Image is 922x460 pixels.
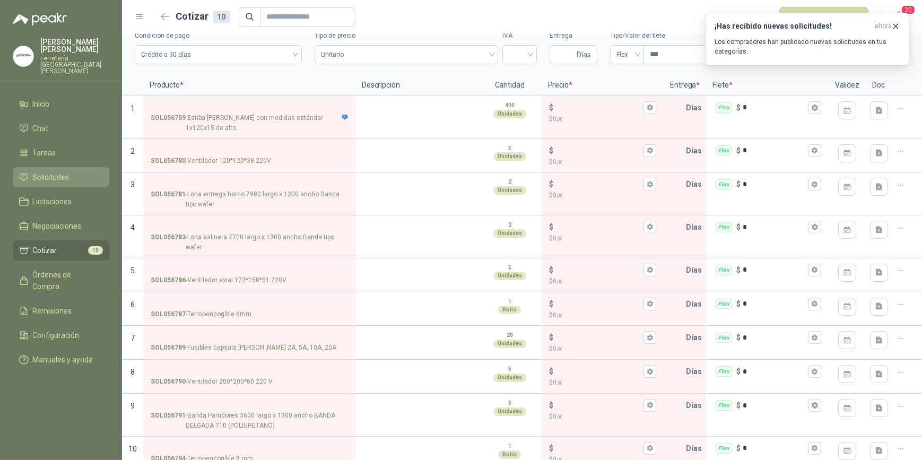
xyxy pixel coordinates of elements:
div: Flex [716,102,732,113]
input: $$0,00 [555,103,642,111]
input: SOL056789-Fusibles capsula [PERSON_NAME] 2A, 5A, 10A, 20A [151,334,348,342]
p: Flete [706,75,829,96]
p: Los compradores han publicado nuevas solicitudes en tus categorías. [715,37,900,56]
input: SOL056794-Termoencogible 8 mm [151,445,348,453]
button: $$0,00 [643,221,656,233]
strong: SOL056789 [151,343,186,353]
p: $ [549,366,553,377]
button: Publicar cotizaciones [779,7,868,27]
span: Flex [616,47,638,63]
div: Flex [716,400,732,411]
p: 2 [508,178,511,186]
span: 7 [131,334,135,342]
p: Validez [829,75,866,96]
strong: SOL056786 [151,275,186,285]
button: Flex $ [808,221,821,233]
span: 9 [131,402,135,410]
strong: SOL056780 [151,156,186,166]
input: $$0,00 [555,368,642,376]
span: 0 [553,235,563,242]
span: ,00 [556,414,563,420]
span: 20 [901,5,916,15]
a: Solicitudes [13,167,109,187]
p: - Fusibles capsula [PERSON_NAME] 2A, 5A, 10A, 20A [151,343,336,353]
p: 2 [508,221,511,229]
button: Flex $ [808,331,821,344]
span: Inicio [33,98,50,110]
p: $ [549,332,553,343]
p: 1 [508,442,511,450]
button: ¡Has recibido nuevas solicitudes!ahora Los compradores han publicado nuevas solicitudes en tus ca... [706,13,909,65]
img: Company Logo [13,46,33,66]
div: Rollo [498,306,521,314]
button: $$0,00 [643,298,656,310]
div: Flex [716,443,732,454]
button: Flex $ [808,101,821,114]
span: 8 [131,368,135,376]
label: Entrega [550,31,597,41]
span: Días [577,46,591,64]
button: Flex $ [808,442,821,455]
p: $ [549,178,553,190]
span: ,00 [556,193,563,198]
p: - Estiba [PERSON_NAME] con medidas estándar 1x120x15 de alto [151,113,348,133]
span: 2 [131,147,135,155]
p: $ [549,412,657,422]
input: Flex $ [743,223,806,231]
input: Flex $ [743,266,806,274]
span: 10 [128,445,137,453]
p: $ [736,332,741,343]
div: Flex [716,333,732,343]
a: Manuales y ayuda [13,350,109,370]
img: Logo peakr [13,13,67,25]
span: Solicitudes [33,171,69,183]
button: $$0,00 [643,442,656,455]
input: $$0,00 [555,146,642,154]
span: 0 [553,192,563,199]
p: $ [549,298,553,310]
span: 6 [131,300,135,309]
p: $ [549,102,553,114]
button: Flex $ [808,264,821,276]
h3: ¡Has recibido nuevas solicitudes! [715,22,871,31]
input: SOL056791-Banda Partidores 3600 largo x 1300 ancho BANDA DELGADA T10 (POLIURETANO) [151,402,348,410]
button: Flex $ [808,144,821,157]
span: Negociaciones [33,220,82,232]
span: ,00 [556,346,563,352]
p: - Ventilador 120*120*38 220V [151,156,271,166]
span: 0 [553,379,563,386]
input: SOL056780-Ventilador 120*120*38 220V [151,147,348,155]
button: $$0,00 [643,178,656,190]
span: ,00 [556,313,563,318]
button: Flex $ [808,298,821,310]
button: $$0,00 [643,331,656,344]
span: 0 [553,158,563,166]
span: 5 [131,266,135,275]
button: $$0,00 [643,399,656,412]
span: 10 [88,246,103,255]
p: Días [686,216,706,238]
p: $ [549,344,657,354]
input: $$0,00 [555,266,642,274]
input: Flex $ [743,146,806,154]
p: - Termoencogible 6mm [151,309,251,319]
p: $ [549,190,657,201]
div: Flex [716,179,732,190]
input: $$0,00 [555,300,642,308]
a: Órdenes de Compra [13,265,109,297]
p: $ [549,264,553,276]
input: Flex $ [743,334,806,342]
span: Remisiones [33,305,72,317]
span: 3 [131,180,135,189]
p: Ferretería [GEOGRAPHIC_DATA][PERSON_NAME] [40,55,109,74]
input: Flex $ [743,300,806,308]
a: Negociaciones [13,216,109,236]
div: Flex [716,145,732,156]
div: Unidades [493,110,526,118]
p: Días [686,361,706,382]
strong: SOL056791 [151,411,186,431]
span: Crédito a 30 días [141,47,295,63]
span: Chat [33,123,49,134]
span: Unitario [321,47,492,63]
p: $ [549,233,657,244]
